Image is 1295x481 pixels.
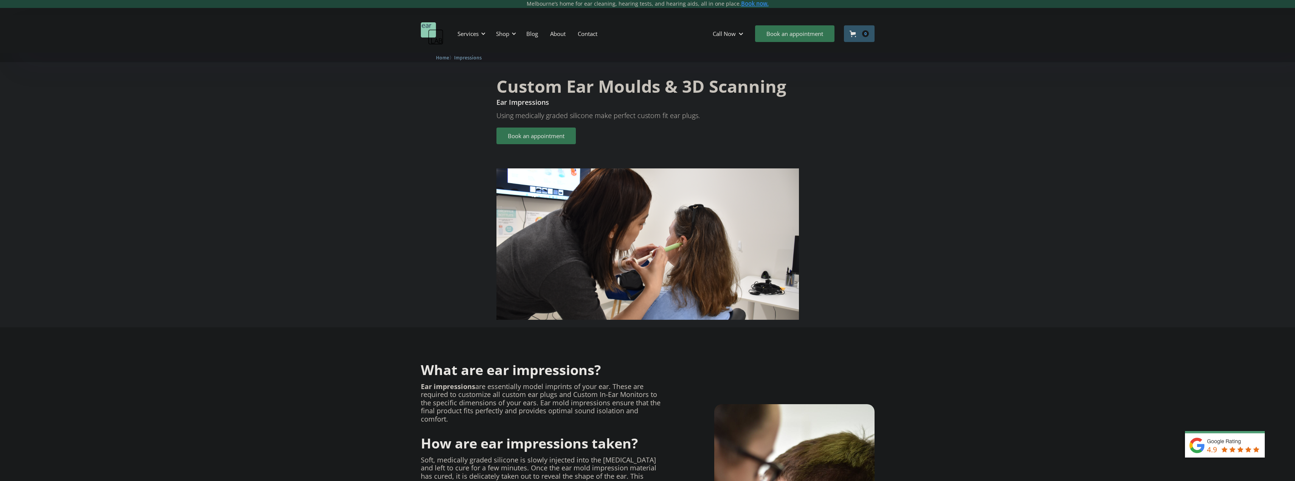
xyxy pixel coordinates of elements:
span: Impressions [454,55,482,61]
a: Blog [520,23,544,45]
span: Home [436,55,449,61]
a: Book an appointment [496,128,576,144]
a: Book an appointment [755,25,834,42]
div: Services [458,30,479,37]
p: Using medically graded silicone make perfect custom fit ear plugs. [496,112,799,120]
a: home [421,22,444,45]
h2: What are ear impressions? [421,361,601,379]
img: 3D scanning & ear impressions service at earLAB [496,168,799,320]
a: About [544,23,572,45]
div: Call Now [713,30,736,37]
div: Call Now [707,22,751,45]
a: Contact [572,23,603,45]
span: How are ear impressions taken? [421,434,638,453]
a: Impressions [454,54,482,61]
p: are essentially model imprints of your ear. These are required to customize all custom ear plugs ... [421,383,661,423]
a: Open cart [844,25,875,42]
p: Ear Impressions [496,98,799,106]
div: 0 [862,30,869,37]
div: Services [453,22,488,45]
li: 〉 [436,54,454,62]
h1: Custom Ear Moulds & 3D Scanning [496,70,799,95]
div: Shop [492,22,518,45]
a: Home [436,54,449,61]
div: Shop [496,30,509,37]
strong: Ear impressions [421,382,475,391]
